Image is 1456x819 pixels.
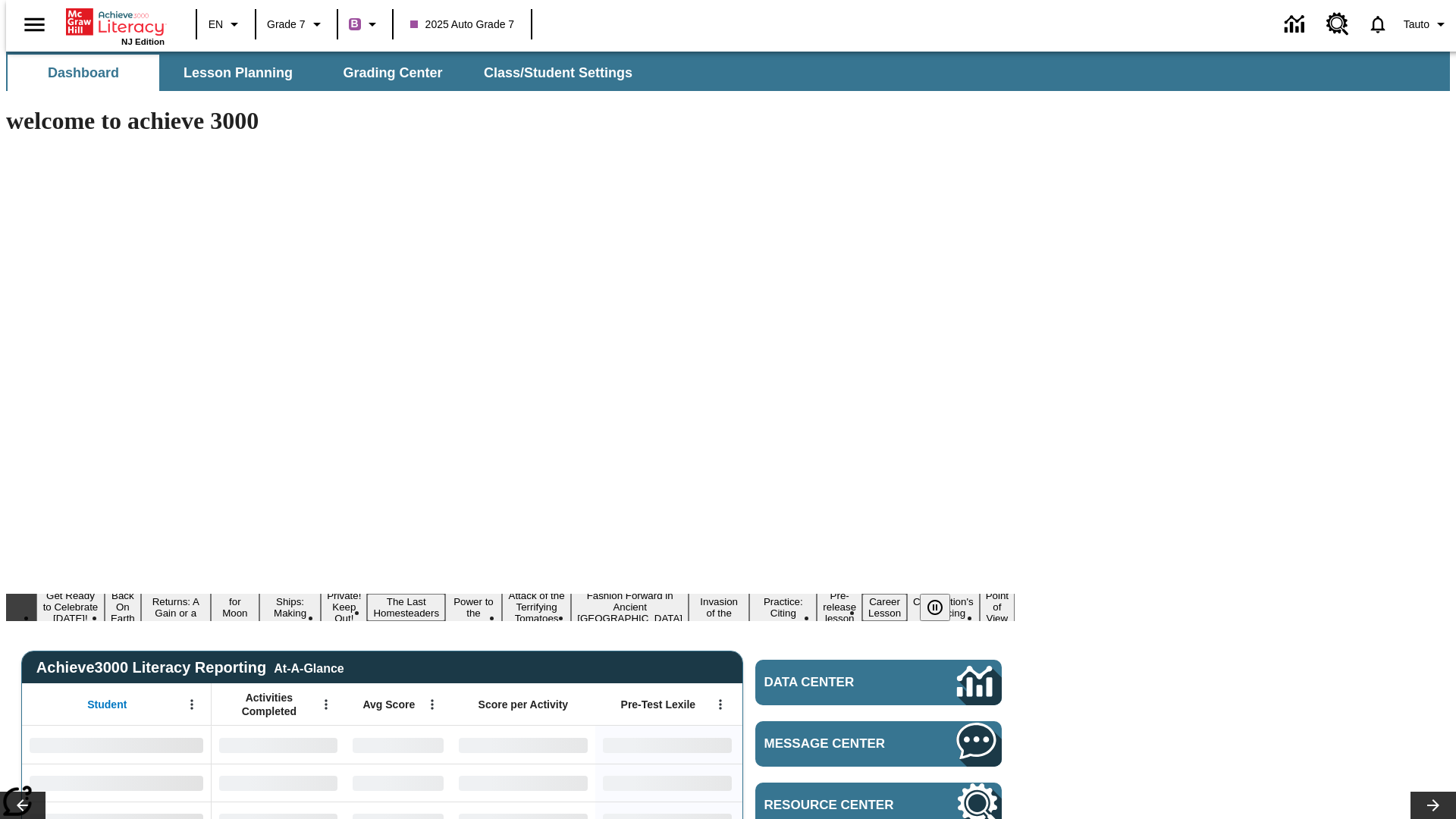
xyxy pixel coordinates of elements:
[410,17,515,33] span: 2025 Auto Grade 7
[315,693,337,716] button: Open Menu
[259,582,321,632] button: Slide 5 Cruise Ships: Making Waves
[180,693,203,716] button: Open Menu
[162,55,314,91] button: Lesson Planning
[66,5,165,46] div: Home
[209,17,223,33] span: EN
[1404,17,1429,33] span: Tauto
[472,55,645,91] button: Class/Student Settings
[920,594,950,621] button: Pause
[484,64,632,82] span: Class/Student Settings
[6,55,646,91] div: SubNavbar
[421,693,444,716] button: Open Menu
[36,588,105,626] button: Slide 1 Get Ready to Celebrate Juneteenth!
[343,64,442,82] span: Grading Center
[862,594,907,621] button: Slide 14 Career Lesson
[219,691,319,718] span: Activities Completed
[351,14,359,33] span: B
[184,64,293,82] span: Lesson Planning
[755,721,1002,767] a: Message Center
[571,588,689,626] button: Slide 10 Fashion Forward in Ancient Rome
[345,764,451,802] div: No Data,
[317,55,469,91] button: Grading Center
[764,798,912,813] span: Resource Center
[1398,11,1456,38] button: Profile/Settings
[12,2,57,47] button: Open side menu
[920,594,965,621] div: Pause
[66,7,165,37] a: Home
[6,52,1450,91] div: SubNavbar
[345,726,451,764] div: No Data,
[6,107,1015,135] h1: welcome to achieve 3000
[267,17,306,33] span: Grade 7
[362,698,415,711] span: Avg Score
[764,736,912,752] span: Message Center
[1276,4,1317,45] a: Data Center
[274,659,344,676] div: At-A-Glance
[1317,4,1358,45] a: Resource Center, Will open in new tab
[141,582,211,632] button: Slide 3 Free Returns: A Gain or a Drain?
[202,11,250,38] button: Language: EN, Select a language
[1410,792,1456,819] button: Lesson carousel, Next
[8,55,159,91] button: Dashboard
[87,698,127,711] span: Student
[367,594,445,621] button: Slide 7 The Last Homesteaders
[211,582,259,632] button: Slide 4 Time for Moon Rules?
[980,588,1015,626] button: Slide 16 Point of View
[764,675,906,690] span: Data Center
[689,582,749,632] button: Slide 11 The Invasion of the Free CD
[1358,5,1398,44] a: Notifications
[212,764,345,802] div: No Data,
[321,588,367,626] button: Slide 6 Private! Keep Out!
[36,659,344,676] span: Achieve3000 Literacy Reporting
[445,582,502,632] button: Slide 8 Solar Power to the People
[479,698,569,711] span: Score per Activity
[261,11,332,38] button: Grade: Grade 7, Select a grade
[749,582,817,632] button: Slide 12 Mixed Practice: Citing Evidence
[709,693,732,716] button: Open Menu
[907,582,980,632] button: Slide 15 The Constitution's Balancing Act
[48,64,119,82] span: Dashboard
[755,660,1002,705] a: Data Center
[817,588,862,626] button: Slide 13 Pre-release lesson
[502,588,571,626] button: Slide 9 Attack of the Terrifying Tomatoes
[621,698,696,711] span: Pre-Test Lexile
[212,726,345,764] div: No Data,
[121,37,165,46] span: NJ Edition
[343,11,388,38] button: Boost Class color is purple. Change class color
[105,588,141,626] button: Slide 2 Back On Earth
